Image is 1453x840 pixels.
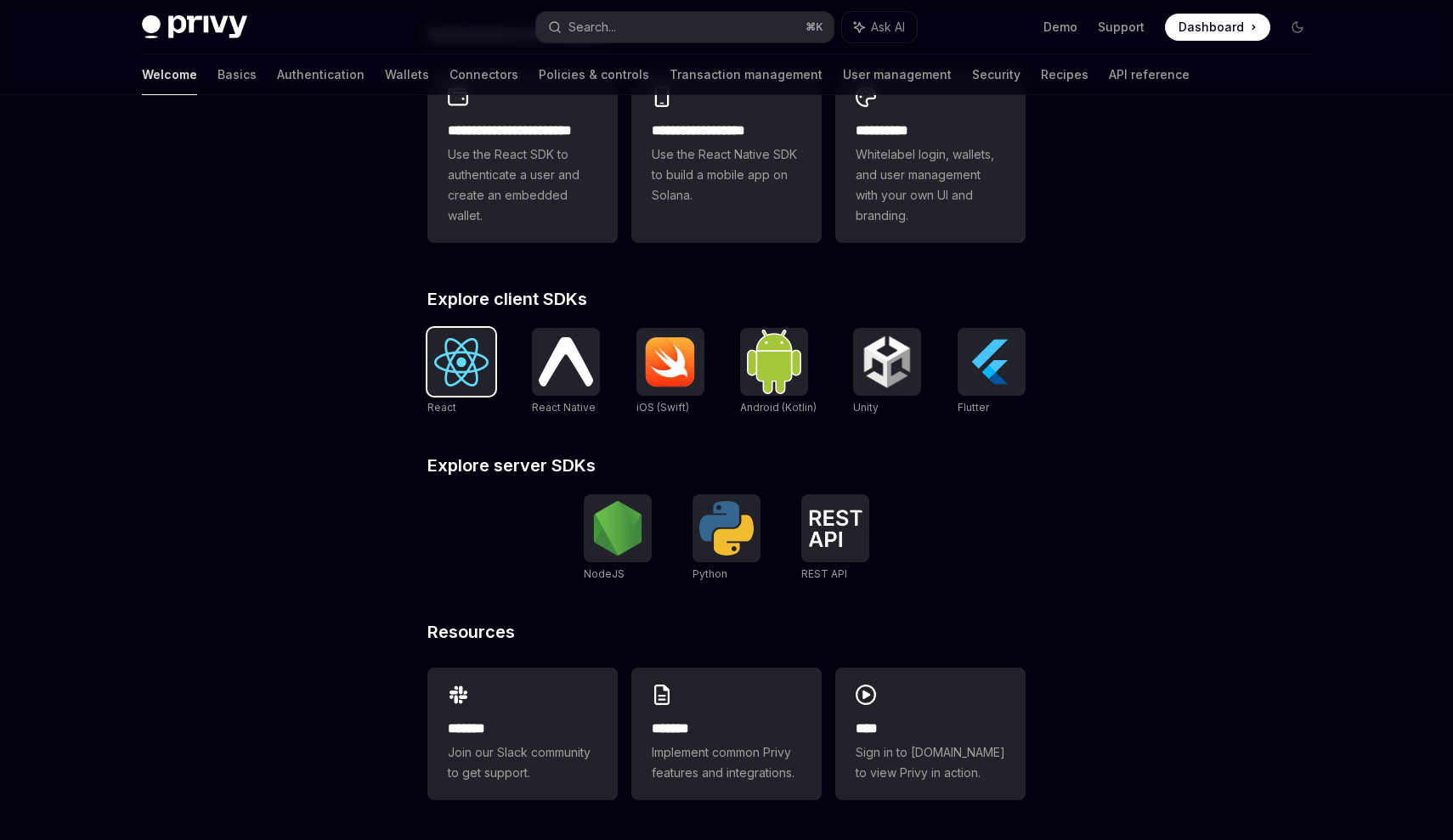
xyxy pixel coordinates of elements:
img: Android (Kotlin) [747,330,801,393]
span: Join our Slack community to get support. [448,742,597,783]
img: Flutter [964,335,1019,389]
span: Use the React Native SDK to build a mobile app on Solana. [652,144,801,206]
span: Sign in to [DOMAIN_NAME] to view Privy in action. [856,742,1005,783]
a: Android (Kotlin)Android (Kotlin) [740,328,817,416]
a: Authentication [277,54,365,95]
span: Explore server SDKs [427,457,596,474]
a: Welcome [142,54,197,95]
img: iOS (Swift) [643,336,698,387]
img: Python [699,501,754,555]
a: Security [972,54,1020,95]
a: User management [843,54,952,95]
span: Implement common Privy features and integrations. [652,742,801,783]
span: Whitelabel login, wallets, and user management with your own UI and branding. [856,144,1005,226]
div: Search... [568,17,616,37]
a: Basics [218,54,257,95]
span: Use the React SDK to authenticate a user and create an embedded wallet. [448,144,597,226]
span: NodeJS [584,567,625,580]
a: Recipes [1041,54,1088,95]
a: **** **** **** ***Use the React Native SDK to build a mobile app on Solana. [631,70,822,243]
a: Dashboard [1165,14,1270,41]
a: NodeJSNodeJS [584,494,652,583]
a: REST APIREST API [801,494,869,583]
span: Dashboard [1179,19,1244,36]
span: Explore client SDKs [427,290,587,307]
a: Wallets [385,54,429,95]
button: Ask AI [842,12,917,42]
span: Unity [853,401,879,414]
img: dark logo [142,15,247,39]
a: ****Sign in to [DOMAIN_NAME] to view Privy in action. [835,668,1026,800]
a: React NativeReact Native [532,328,600,416]
a: API reference [1109,54,1190,95]
a: Support [1098,19,1145,36]
a: UnityUnity [853,328,921,416]
span: REST API [801,567,847,580]
button: Search...⌘K [536,12,834,42]
a: ReactReact [427,328,495,416]
a: Policies & controls [539,54,649,95]
button: Toggle dark mode [1284,14,1311,41]
a: **** **Implement common Privy features and integrations. [631,668,822,800]
span: React Native [532,401,596,414]
span: ⌘ K [806,20,823,34]
a: iOS (Swift)iOS (Swift) [636,328,704,416]
a: FlutterFlutter [958,328,1026,416]
img: React [434,338,489,386]
span: iOS (Swift) [636,401,689,414]
span: Flutter [958,401,989,414]
span: React [427,401,456,414]
span: Resources [427,623,515,640]
img: React Native [539,337,593,386]
a: PythonPython [693,494,760,583]
a: **** **Join our Slack community to get support. [427,668,618,800]
a: Demo [1043,19,1077,36]
span: Android (Kotlin) [740,401,817,414]
a: Transaction management [670,54,823,95]
a: **** *****Whitelabel login, wallets, and user management with your own UI and branding. [835,70,1026,243]
a: Connectors [449,54,518,95]
img: Unity [860,335,914,389]
img: NodeJS [591,501,645,555]
img: REST API [808,510,862,547]
span: Ask AI [871,19,905,36]
span: Python [693,567,727,580]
